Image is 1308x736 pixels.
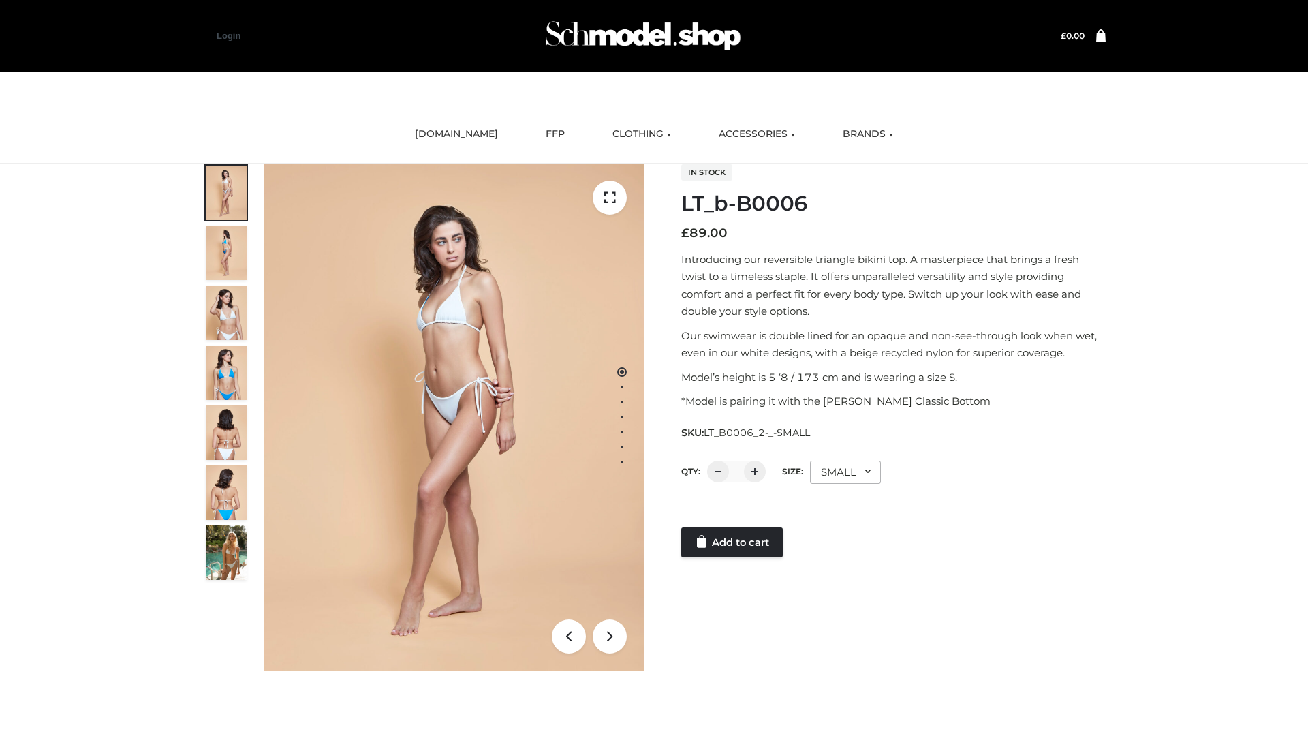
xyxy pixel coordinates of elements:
[708,119,805,149] a: ACCESSORIES
[704,427,810,439] span: LT_B0006_2-_-SMALL
[1061,31,1085,41] a: £0.00
[206,286,247,340] img: ArielClassicBikiniTop_CloudNine_AzureSky_OW114ECO_3-scaled.jpg
[832,119,903,149] a: BRANDS
[206,226,247,280] img: ArielClassicBikiniTop_CloudNine_AzureSky_OW114ECO_2-scaled.jpg
[405,119,508,149] a: [DOMAIN_NAME]
[1061,31,1066,41] span: £
[602,119,681,149] a: CLOTHING
[217,31,240,41] a: Login
[681,251,1106,320] p: Introducing our reversible triangle bikini top. A masterpiece that brings a fresh twist to a time...
[681,226,689,241] span: £
[681,369,1106,386] p: Model’s height is 5 ‘8 / 173 cm and is wearing a size S.
[681,327,1106,362] p: Our swimwear is double lined for an opaque and non-see-through look when wet, even in our white d...
[681,191,1106,216] h1: LT_b-B0006
[206,525,247,580] img: Arieltop_CloudNine_AzureSky2.jpg
[681,226,728,241] bdi: 89.00
[1061,31,1085,41] bdi: 0.00
[782,466,803,476] label: Size:
[810,461,881,484] div: SMALL
[206,166,247,220] img: ArielClassicBikiniTop_CloudNine_AzureSky_OW114ECO_1-scaled.jpg
[681,425,811,441] span: SKU:
[535,119,575,149] a: FFP
[681,164,732,181] span: In stock
[541,9,745,63] img: Schmodel Admin 964
[206,465,247,520] img: ArielClassicBikiniTop_CloudNine_AzureSky_OW114ECO_8-scaled.jpg
[681,466,700,476] label: QTY:
[681,527,783,557] a: Add to cart
[206,405,247,460] img: ArielClassicBikiniTop_CloudNine_AzureSky_OW114ECO_7-scaled.jpg
[264,164,644,671] img: ArielClassicBikiniTop_CloudNine_AzureSky_OW114ECO_1
[681,393,1106,410] p: *Model is pairing it with the [PERSON_NAME] Classic Bottom
[206,346,247,400] img: ArielClassicBikiniTop_CloudNine_AzureSky_OW114ECO_4-scaled.jpg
